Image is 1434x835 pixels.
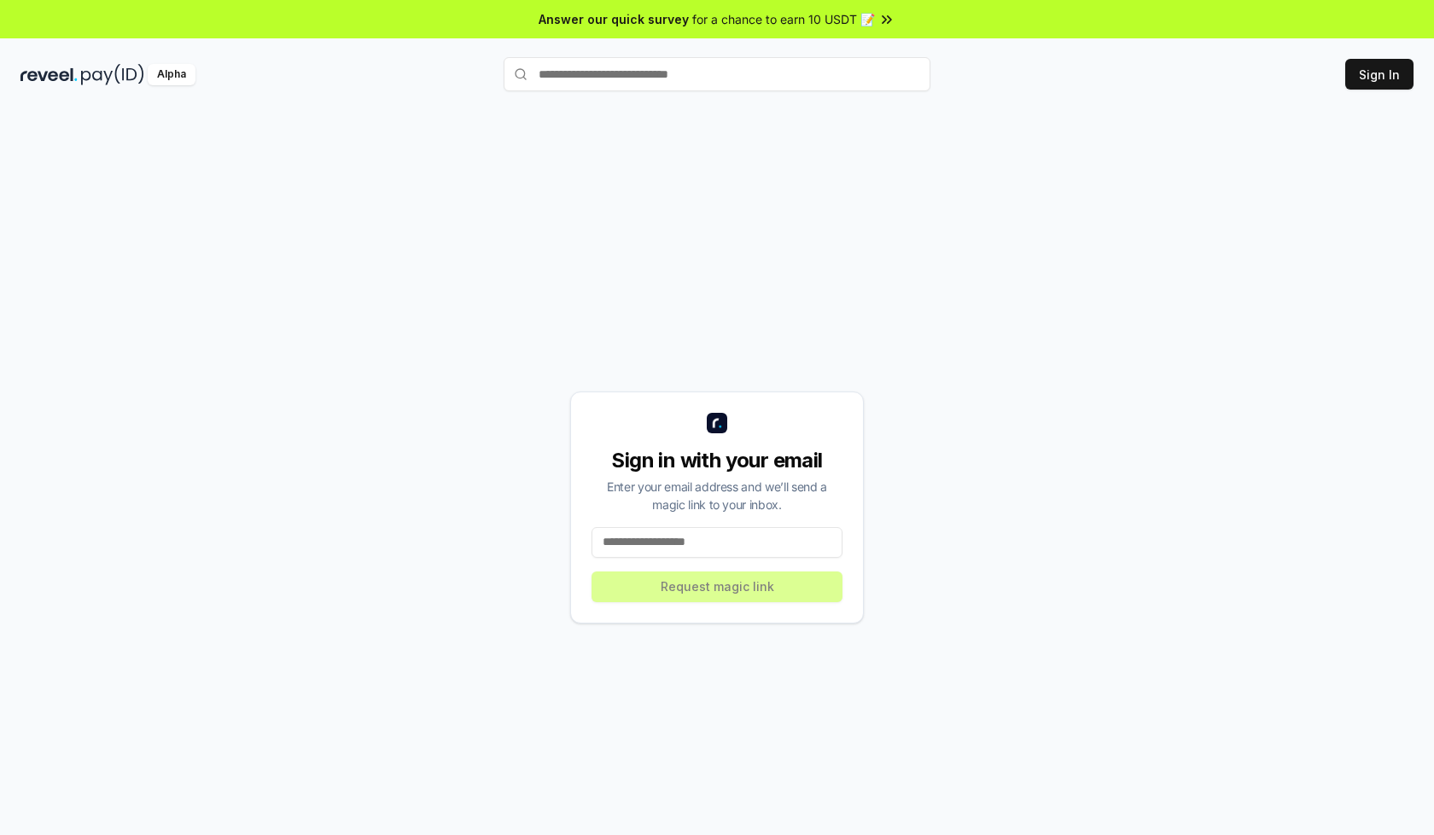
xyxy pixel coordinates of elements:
[148,64,195,85] div: Alpha
[592,447,842,474] div: Sign in with your email
[592,478,842,513] div: Enter your email address and we’ll send a magic link to your inbox.
[20,64,78,85] img: reveel_dark
[81,64,144,85] img: pay_id
[692,10,875,28] span: for a chance to earn 10 USDT 📝
[539,10,689,28] span: Answer our quick survey
[1345,59,1414,90] button: Sign In
[707,413,727,433] img: logo_small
